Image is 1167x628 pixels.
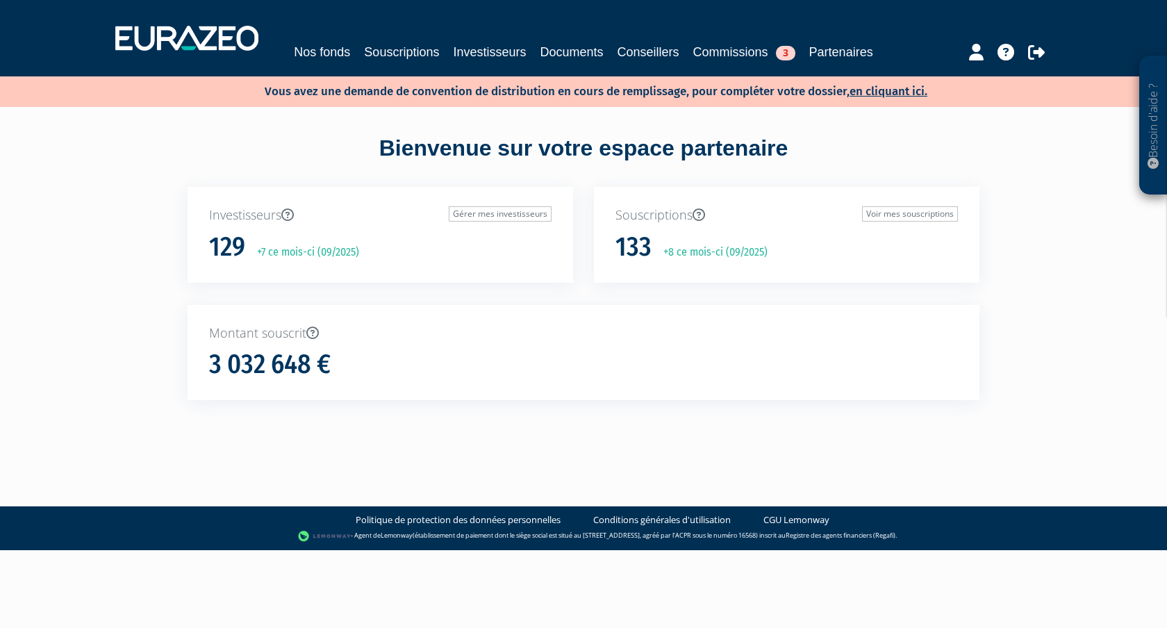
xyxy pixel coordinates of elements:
a: Voir mes souscriptions [862,206,958,222]
a: Documents [540,42,603,62]
a: Registre des agents financiers (Regafi) [786,531,895,540]
a: en cliquant ici. [850,84,927,99]
img: 1732889491-logotype_eurazeo_blanc_rvb.png [115,26,258,51]
a: Souscriptions [364,42,439,62]
img: logo-lemonway.png [298,529,351,543]
h1: 3 032 648 € [209,350,331,379]
a: Lemonway [381,531,413,540]
a: Partenaires [809,42,873,62]
a: Politique de protection des données personnelles [356,513,561,527]
p: Besoin d'aide ? [1145,63,1161,188]
a: CGU Lemonway [763,513,829,527]
div: - Agent de (établissement de paiement dont le siège social est situé au [STREET_ADDRESS], agréé p... [14,529,1153,543]
p: +7 ce mois-ci (09/2025) [247,245,359,261]
a: Commissions3 [693,42,795,62]
p: Investisseurs [209,206,552,224]
div: Bienvenue sur votre espace partenaire [177,133,990,187]
h1: 129 [209,233,245,262]
a: Conditions générales d'utilisation [593,513,731,527]
h1: 133 [615,233,652,262]
p: Vous avez une demande de convention de distribution en cours de remplissage, pour compléter votre... [224,80,927,100]
a: Conseillers [618,42,679,62]
span: 3 [776,46,795,60]
a: Gérer mes investisseurs [449,206,552,222]
a: Nos fonds [294,42,350,62]
p: +8 ce mois-ci (09/2025) [654,245,768,261]
a: Investisseurs [453,42,526,62]
p: Souscriptions [615,206,958,224]
p: Montant souscrit [209,324,958,342]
